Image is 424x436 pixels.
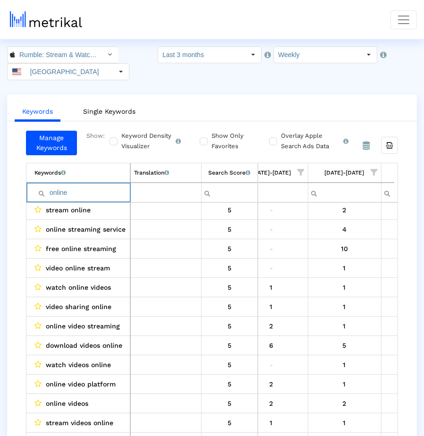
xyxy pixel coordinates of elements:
div: Select [245,47,261,63]
div: 5 [205,301,254,313]
div: 9/6/25 [238,320,305,332]
div: 9/13/25 [312,262,378,274]
div: 9/13/25 [312,243,378,255]
div: 9/6/25 [238,281,305,293]
div: 9/6/25 [238,204,305,216]
div: Select [113,64,129,80]
div: Export all data [381,137,398,154]
td: Filter cell [201,183,258,202]
div: 5 [205,320,254,332]
div: 5 [205,397,254,410]
div: 9/13/25 [312,204,378,216]
input: Filter cell [131,185,201,201]
span: stream online [46,204,91,216]
div: 9/6/25 [238,243,305,255]
td: Filter cell [130,183,201,202]
td: Column 09/07/25-09/13/25 [308,163,381,183]
div: [DATE]-[DATE] [252,167,291,179]
div: 9/6/25 [238,417,305,429]
td: Column Keyword [26,163,130,183]
span: Show filter options for column '09/07/25-09/13/25' [371,169,378,176]
label: Show Only Favorites [209,131,251,151]
div: 9/6/25 [238,223,305,235]
div: 9/13/25 [312,339,378,352]
div: 5 [205,262,254,274]
div: 9/13/25 [312,397,378,410]
div: Select [361,47,377,63]
span: online video streaming [46,320,120,332]
div: 9/13/25 [312,359,378,371]
label: Overlay Apple Search Ads Data [279,131,348,151]
input: Filter cell [34,185,130,201]
div: 9/13/25 [312,378,378,390]
input: Filter cell [308,184,381,200]
div: 9/6/25 [238,262,305,274]
span: video online stream [46,262,110,274]
div: 9/6/25 [238,301,305,313]
div: 9/13/25 [312,301,378,313]
div: Translation [134,167,169,179]
div: 9/13/25 [312,223,378,235]
span: free online streaming [46,243,116,255]
span: Show filter options for column '08/31/25-09/06/25' [298,169,305,176]
div: 5 [205,223,254,235]
div: 9/13/25 [312,320,378,332]
div: Search Score [208,167,250,179]
a: Keywords [15,103,60,122]
td: Filter cell [26,183,130,202]
td: Column Translation [130,163,201,183]
div: 5 [205,204,254,216]
div: 5 [205,281,254,293]
div: Show: [77,131,105,155]
div: 9/6/25 [238,359,305,371]
img: metrical-logo-light.png [10,11,82,27]
a: Manage Keywords [26,131,77,155]
div: 5 [205,339,254,352]
a: Single Keywords [76,103,143,120]
td: Column 08/31/25-09/06/25 [235,163,308,183]
div: 5 [205,417,254,429]
button: Toggle navigation [390,10,417,29]
div: 9/6/25 [238,339,305,352]
span: online video platform [46,378,116,390]
input: Filter cell [202,185,258,201]
span: download videos online [46,339,122,352]
span: online videos [46,397,88,410]
span: video sharing online [46,301,111,313]
div: 9/13/25 [312,417,378,429]
div: 9/6/25 [238,378,305,390]
label: Keyword Density Visualizer [119,131,181,151]
span: watch online videos [46,281,111,293]
div: 5 [205,243,254,255]
td: Filter cell [308,183,381,202]
div: 09/07/25-09/13/25 [325,167,365,179]
span: online streaming service [46,223,126,235]
span: watch videos online [46,359,111,371]
div: Select [102,47,118,63]
div: 5 [205,359,254,371]
div: Keywords [34,167,66,179]
div: 9/13/25 [312,281,378,293]
input: Filter cell [235,184,308,200]
span: stream videos online [46,417,113,429]
td: Filter cell [235,183,308,202]
td: Column Search Score [201,163,258,183]
div: 9/6/25 [238,397,305,410]
div: 5 [205,378,254,390]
